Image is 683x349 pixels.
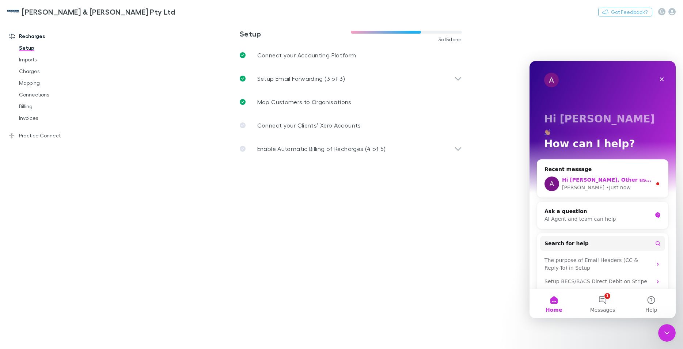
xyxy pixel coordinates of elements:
div: Enable Automatic Billing of Recharges (4 of 5) [234,137,468,160]
div: The purpose of Email Headers (CC & Reply-To) in Setup [15,196,122,211]
a: Mapping [12,77,99,89]
div: The purpose of Email Headers (CC & Reply-To) in Setup [11,193,136,214]
span: Search for help [15,179,59,186]
img: McWhirter & Leong Pty Ltd's Logo [7,7,19,16]
a: Connect your Clients’ Xero Accounts [234,114,468,137]
button: Help [98,228,146,257]
span: Messages [61,246,86,251]
a: Invoices [12,112,99,124]
a: Map Customers to Organisations [234,90,468,114]
div: • Just now [76,123,101,130]
p: Enable Automatic Billing of Recharges (4 of 5) [257,144,386,153]
p: Map Customers to Organisations [257,98,352,106]
iframe: Intercom live chat [658,324,676,342]
div: Ask a questionAI Agent and team can help [7,140,139,168]
div: [PERSON_NAME] [33,123,75,130]
div: Setup BECS/BACS Direct Debit on Stripe [15,217,122,224]
div: AI Agent and team can help [15,154,122,162]
a: Charges [12,65,99,77]
a: Setup [12,42,99,54]
div: Close [126,12,139,25]
div: Ask a question [15,147,122,154]
p: Connect your Accounting Platform [257,51,356,60]
a: Recharges [1,30,99,42]
a: Practice Connect [1,130,99,141]
a: Connections [12,89,99,100]
button: Messages [49,228,97,257]
p: Connect your Clients’ Xero Accounts [257,121,361,130]
a: Imports [12,54,99,65]
span: Help [116,246,128,251]
div: Setup Email Forwarding (3 of 3) [234,67,468,90]
button: Search for help [11,175,136,190]
h3: [PERSON_NAME] & [PERSON_NAME] Pty Ltd [22,7,175,16]
h3: Setup [240,29,351,38]
a: [PERSON_NAME] & [PERSON_NAME] Pty Ltd [3,3,179,20]
button: Got Feedback? [598,8,652,16]
span: Home [16,246,33,251]
p: Setup Email Forwarding (3 of 3) [257,74,345,83]
span: 3 of 5 done [438,37,462,42]
iframe: Intercom live chat [530,61,676,318]
div: Setup BECS/BACS Direct Debit on Stripe [11,214,136,227]
a: Connect your Accounting Platform [234,43,468,67]
a: Billing [12,100,99,112]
